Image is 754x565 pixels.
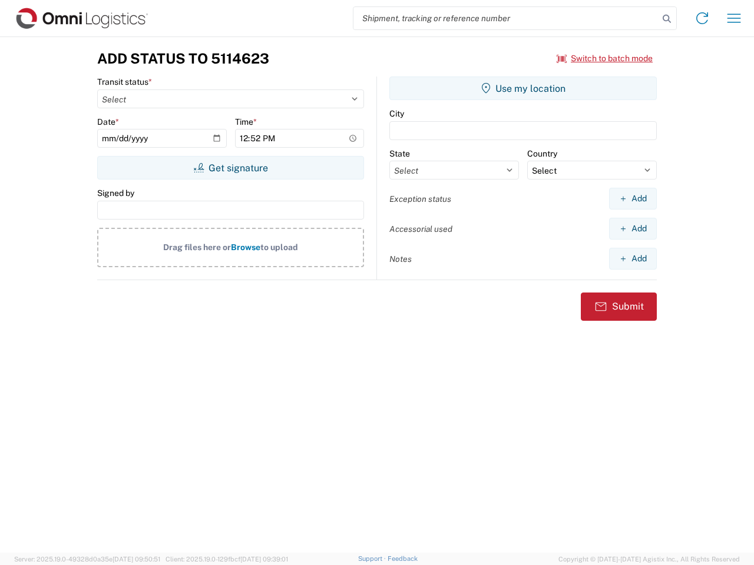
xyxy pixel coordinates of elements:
[358,555,388,562] a: Support
[389,77,657,100] button: Use my location
[353,7,659,29] input: Shipment, tracking or reference number
[389,224,452,234] label: Accessorial used
[389,194,451,204] label: Exception status
[558,554,740,564] span: Copyright © [DATE]-[DATE] Agistix Inc., All Rights Reserved
[609,218,657,240] button: Add
[113,556,160,563] span: [DATE] 09:50:51
[389,108,404,119] label: City
[388,555,418,562] a: Feedback
[581,293,657,321] button: Submit
[97,188,134,198] label: Signed by
[260,242,298,252] span: to upload
[231,242,260,252] span: Browse
[609,248,657,270] button: Add
[389,148,410,159] label: State
[163,242,231,252] span: Drag files here or
[97,117,119,127] label: Date
[609,188,657,210] button: Add
[240,556,288,563] span: [DATE] 09:39:01
[389,254,412,264] label: Notes
[235,117,257,127] label: Time
[97,156,364,180] button: Get signature
[14,556,160,563] span: Server: 2025.19.0-49328d0a35e
[97,77,152,87] label: Transit status
[557,49,653,68] button: Switch to batch mode
[97,50,269,67] h3: Add Status to 5114623
[166,556,288,563] span: Client: 2025.19.0-129fbcf
[527,148,557,159] label: Country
